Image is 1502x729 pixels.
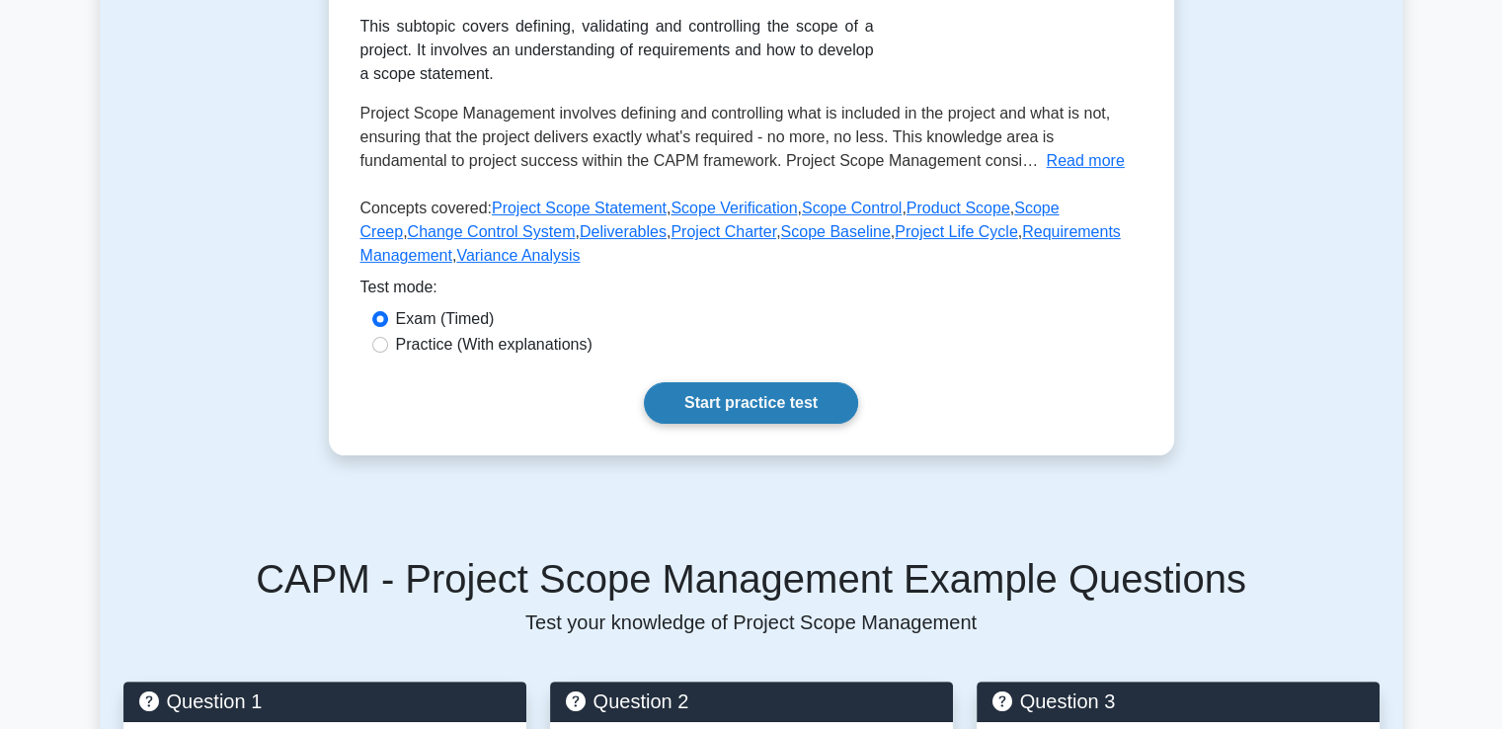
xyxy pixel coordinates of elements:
[396,307,495,331] label: Exam (Timed)
[781,223,891,240] a: Scope Baseline
[396,333,593,357] label: Practice (With explanations)
[456,247,580,264] a: Variance Analysis
[580,223,667,240] a: Deliverables
[907,200,1010,216] a: Product Scope
[802,200,902,216] a: Scope Control
[492,200,667,216] a: Project Scope Statement
[123,555,1380,603] h5: CAPM - Project Scope Management Example Questions
[360,276,1143,307] div: Test mode:
[360,105,1111,169] span: Project Scope Management involves defining and controlling what is included in the project and wh...
[360,197,1143,276] p: Concepts covered: , , , , , , , , , , ,
[992,689,1364,713] h5: Question 3
[895,223,1018,240] a: Project Life Cycle
[671,200,797,216] a: Scope Verification
[139,689,511,713] h5: Question 1
[644,382,858,424] a: Start practice test
[408,223,576,240] a: Change Control System
[123,610,1380,634] p: Test your knowledge of Project Scope Management
[671,223,776,240] a: Project Charter
[566,689,937,713] h5: Question 2
[360,15,874,86] div: This subtopic covers defining, validating and controlling the scope of a project. It involves an ...
[1046,149,1124,173] button: Read more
